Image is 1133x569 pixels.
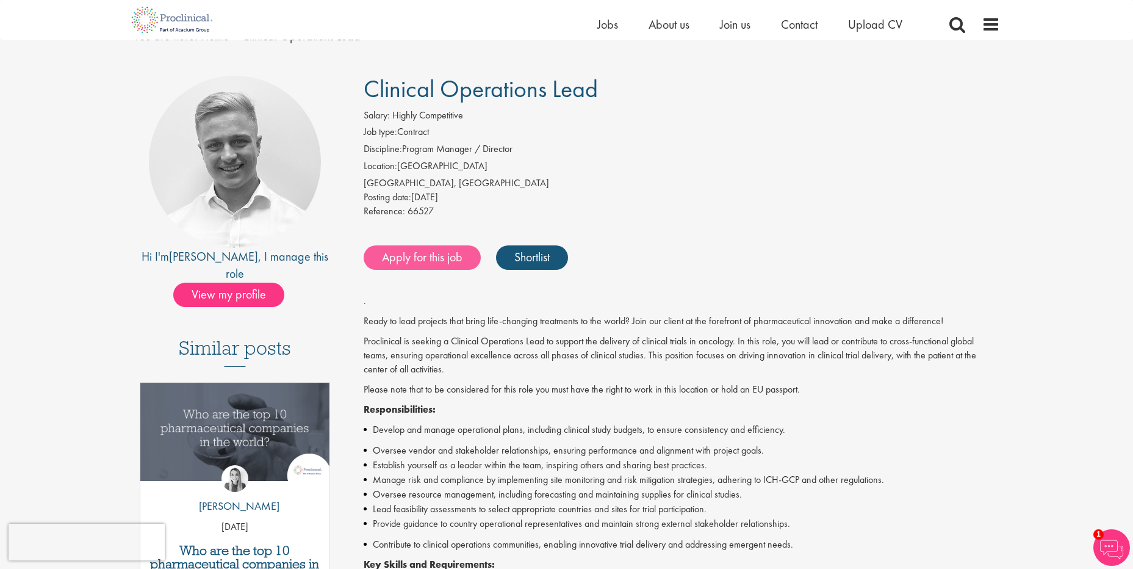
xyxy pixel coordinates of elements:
[190,465,279,520] a: Hannah Burke [PERSON_NAME]
[781,16,818,32] a: Contact
[173,283,284,307] span: View my profile
[134,248,337,283] div: Hi I'm , I manage this role
[848,16,902,32] a: Upload CV
[364,443,1000,458] li: Oversee vendor and stakeholder relationships, ensuring performance and alignment with project goals.
[364,314,1000,328] p: Ready to lead projects that bring life-changing treatments to the world? Join our client at the f...
[364,383,1000,397] p: Please note that to be considered for this role you must have the right to work in this location ...
[408,205,434,217] span: 66527
[169,248,258,264] a: [PERSON_NAME]
[364,125,397,139] label: Job type:
[364,245,481,270] a: Apply for this job
[1093,529,1104,540] span: 1
[392,109,463,121] span: Highly Competitive
[364,537,1000,552] li: Contribute to clinical operations communities, enabling innovative trial delivery and addressing ...
[364,294,1000,308] p: .
[597,16,618,32] a: Jobs
[364,502,1000,516] li: Lead feasibility assessments to select appropriate countries and sites for trial participation.
[649,16,689,32] a: About us
[364,190,1000,205] div: [DATE]
[364,142,402,156] label: Discipline:
[496,245,568,270] a: Shortlist
[364,73,598,104] span: Clinical Operations Lead
[364,473,1000,487] li: Manage risk and compliance by implementing site monitoring and risk mitigation strategies, adheri...
[364,176,1000,190] div: [GEOGRAPHIC_DATA], [GEOGRAPHIC_DATA]
[364,159,397,173] label: Location:
[364,516,1000,531] li: Provide guidance to country operational representatives and maintain strong external stakeholder ...
[364,335,1000,377] p: Proclinical is seeking a Clinical Operations Lead to support the delivery of clinical trials in o...
[364,142,1000,159] li: Program Manager / Director
[364,422,1000,437] li: Develop and manage operational plans, including clinical study budgets, to ensure consistency and...
[179,338,291,367] h3: Similar posts
[140,520,330,534] p: [DATE]
[173,285,297,301] a: View my profile
[140,383,330,491] a: Link to a post
[149,76,321,248] img: imeage of recruiter Joshua Bye
[364,190,411,203] span: Posting date:
[364,403,436,416] strong: Responsibilities:
[364,109,390,123] label: Salary:
[190,498,279,514] p: [PERSON_NAME]
[221,465,248,492] img: Hannah Burke
[364,487,1000,502] li: Oversee resource management, including forecasting and maintaining supplies for clinical studies.
[364,458,1000,473] li: Establish yourself as a leader within the team, inspiring others and sharing best practices.
[1093,529,1130,566] img: Chatbot
[9,524,165,560] iframe: reCAPTCHA
[140,383,330,481] img: Top 10 pharmaceutical companies in the world 2025
[364,125,1000,142] li: Contract
[364,205,405,219] label: Reference:
[364,159,1000,176] li: [GEOGRAPHIC_DATA]
[720,16,750,32] a: Join us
